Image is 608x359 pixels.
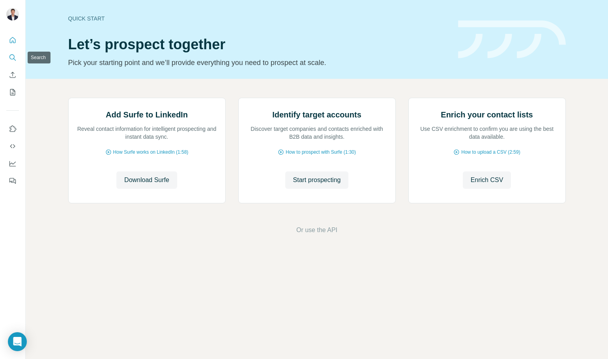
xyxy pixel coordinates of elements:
button: Enrich CSV [463,171,511,189]
span: How Surfe works on LinkedIn (1:58) [113,149,189,156]
h2: Enrich your contact lists [441,109,533,120]
h1: Let’s prospect together [68,37,449,52]
button: Start prospecting [285,171,349,189]
button: My lists [6,85,19,99]
img: banner [458,20,566,59]
span: How to prospect with Surfe (1:30) [286,149,356,156]
button: Or use the API [296,225,337,235]
p: Use CSV enrichment to confirm you are using the best data available. [417,125,557,141]
span: Start prospecting [293,175,341,185]
button: Use Surfe on LinkedIn [6,122,19,136]
p: Reveal contact information for intelligent prospecting and instant data sync. [77,125,217,141]
button: Quick start [6,33,19,47]
button: Feedback [6,174,19,188]
span: Enrich CSV [471,175,503,185]
button: Dashboard [6,156,19,171]
button: Use Surfe API [6,139,19,153]
p: Pick your starting point and we’ll provide everything you need to prospect at scale. [68,57,449,68]
span: Download Surfe [124,175,169,185]
span: How to upload a CSV (2:59) [461,149,520,156]
div: Quick start [68,15,449,22]
h2: Identify target accounts [272,109,361,120]
img: Avatar [6,8,19,20]
button: Search [6,50,19,65]
button: Enrich CSV [6,68,19,82]
p: Discover target companies and contacts enriched with B2B data and insights. [247,125,387,141]
h2: Add Surfe to LinkedIn [106,109,188,120]
button: Download Surfe [116,171,177,189]
div: Open Intercom Messenger [8,332,27,351]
